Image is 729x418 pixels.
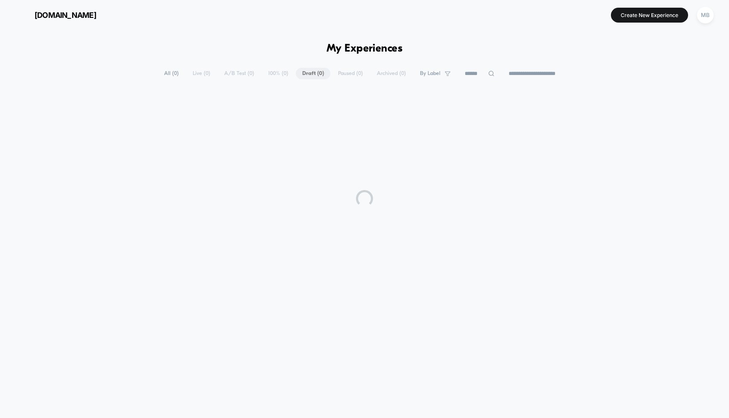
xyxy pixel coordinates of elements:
span: [DOMAIN_NAME] [35,11,96,20]
div: MB [697,7,714,23]
button: [DOMAIN_NAME] [13,8,99,22]
h1: My Experiences [327,43,403,55]
button: Create New Experience [611,8,688,23]
span: By Label [420,70,440,77]
button: MB [694,6,716,24]
span: All ( 0 ) [158,68,185,79]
